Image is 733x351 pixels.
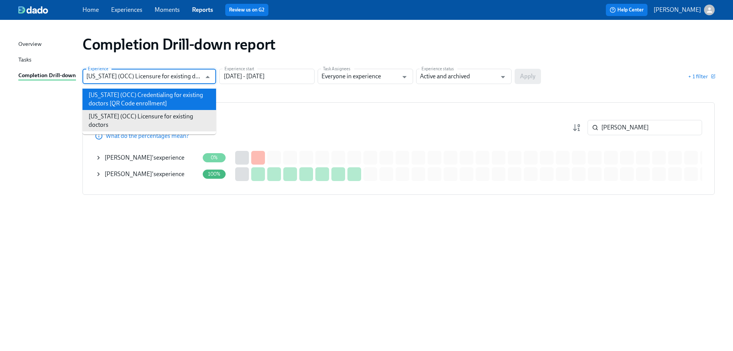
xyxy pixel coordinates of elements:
[82,110,216,131] li: [US_STATE] (OCC) Licensure for existing doctors
[206,155,222,160] span: 0%
[18,6,82,14] a: dado
[105,170,152,178] span: [PERSON_NAME]
[18,71,76,81] a: Completion Drill-down
[106,132,189,140] p: What do the percentages mean?
[497,71,509,83] button: Open
[105,170,184,178] div: 's experience
[18,55,31,65] div: Tasks
[606,4,647,16] button: Help Center
[82,6,99,13] a: Home
[229,6,265,14] a: Review us on G2
[688,73,715,80] button: + 1 filter
[192,6,213,13] a: Reports
[18,6,48,14] img: dado
[18,40,42,49] div: Overview
[572,123,581,132] svg: Completion rate (low to high)
[225,4,268,16] button: Review us on G2
[654,6,701,14] p: [PERSON_NAME]
[399,71,410,83] button: Open
[105,154,152,161] span: [PERSON_NAME]
[155,6,180,13] a: Moments
[202,71,213,83] button: Close
[601,120,702,135] input: Search by name
[203,171,225,177] span: 100%
[18,55,76,65] a: Tasks
[82,35,276,53] h1: Completion Drill-down report
[82,89,216,110] li: [US_STATE] (OCC) Credentialing for existing doctors [QR Code enrollment]
[95,150,199,165] div: [PERSON_NAME]'sexperience
[654,5,715,15] button: [PERSON_NAME]
[111,6,142,13] a: Experiences
[18,40,76,49] a: Overview
[95,167,199,182] div: [PERSON_NAME]'sexperience
[105,154,184,162] div: 's experience
[610,6,644,14] span: Help Center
